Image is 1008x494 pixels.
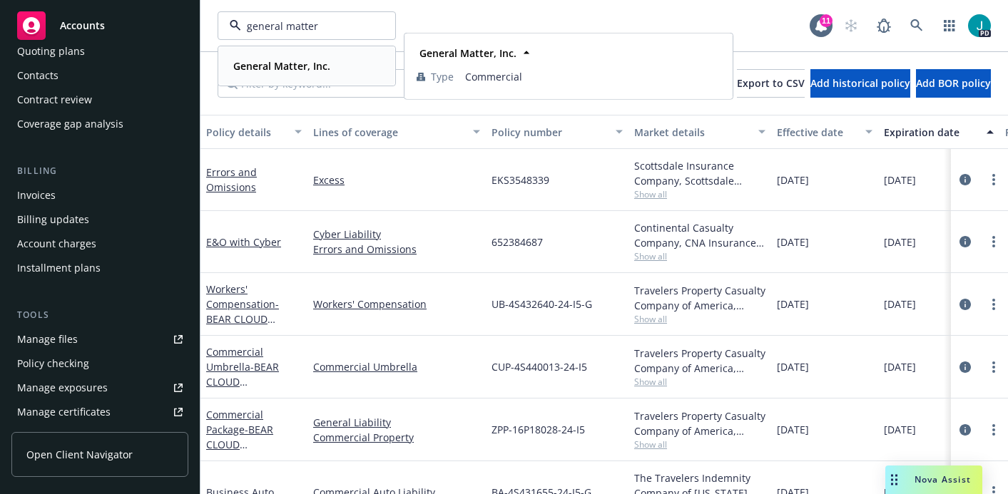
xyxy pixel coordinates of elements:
a: circleInformation [957,421,974,438]
div: Manage certificates [17,401,111,423]
a: Invoices [11,184,188,207]
a: more [985,233,1002,250]
button: Effective date [771,115,878,149]
div: Invoices [17,184,56,207]
div: Drag to move [885,465,903,494]
span: [DATE] [777,297,809,312]
div: Installment plans [17,257,101,279]
a: General Liability [313,415,480,430]
div: Lines of coverage [313,125,464,140]
a: Commercial Package [206,408,284,481]
span: [DATE] [884,422,916,437]
button: Lines of coverage [307,115,486,149]
button: Add BOR policy [916,69,991,98]
a: Manage certificates [11,401,188,423]
button: Market details [628,115,771,149]
span: [DATE] [884,297,916,312]
a: Report a Bug [870,11,898,40]
span: Show all [634,313,765,325]
a: Commercial Umbrella [313,359,480,374]
div: Contacts [17,64,58,87]
a: more [985,359,1002,376]
div: Policy checking [17,352,89,375]
div: Expiration date [884,125,978,140]
a: Workers' Compensation [206,282,284,356]
button: Expiration date [878,115,999,149]
div: Contract review [17,88,92,111]
img: photo [968,14,991,37]
a: Switch app [935,11,964,40]
div: 11 [820,14,833,27]
div: Continental Casualty Company, CNA Insurance, Amwins [634,220,765,250]
a: Installment plans [11,257,188,279]
div: Scottsdale Insurance Company, Scottsdale Insurance Company (Nationwide), Amwins [634,158,765,188]
button: Policy number [486,115,628,149]
button: Policy details [200,115,307,149]
span: Type [431,69,454,84]
button: Nova Assist [885,465,982,494]
a: circleInformation [957,233,974,250]
a: Account charges [11,232,188,255]
div: Travelers Property Casualty Company of America, Travelers Insurance [634,346,765,376]
span: [DATE] [777,235,809,249]
a: Commercial Umbrella [206,345,284,418]
div: Policy number [492,125,607,140]
a: Accounts [11,6,188,46]
a: Billing updates [11,208,188,231]
a: circleInformation [957,171,974,188]
span: ZPP-16P18028-24-I5 [492,422,585,437]
span: - BEAR CLOUD TECHNOLOGIES, INC [206,423,284,481]
span: [DATE] [777,422,809,437]
span: [DATE] [884,235,916,249]
span: Show all [634,376,765,388]
a: circleInformation [957,359,974,376]
div: Coverage gap analysis [17,113,123,135]
a: circleInformation [957,296,974,313]
div: Billing [11,164,188,178]
div: Manage exposures [17,376,108,399]
a: E&O with Cyber [206,235,281,249]
span: [DATE] [777,173,809,187]
a: Quoting plans [11,40,188,63]
a: Manage files [11,328,188,351]
button: Export to CSV [737,69,805,98]
span: Add historical policy [810,76,910,90]
strong: General Matter, Inc. [233,59,330,73]
div: Travelers Property Casualty Company of America, Travelers Insurance [634,283,765,313]
div: Account charges [17,232,96,255]
div: Billing updates [17,208,89,231]
a: Manage exposures [11,376,188,399]
a: Coverage gap analysis [11,113,188,135]
a: Errors and Omissions [313,242,480,257]
input: Filter by keyword [241,19,367,34]
span: UB-4S432640-24-I5-G [492,297,592,312]
span: EKS3548339 [492,173,549,187]
a: Contract review [11,88,188,111]
a: Start snowing [837,11,865,40]
span: [DATE] [884,173,916,187]
a: Cyber Liability [313,227,480,242]
span: Nova Assist [915,473,971,485]
span: Export to CSV [737,76,805,90]
a: Policy checking [11,352,188,375]
span: Show all [634,438,765,451]
span: Show all [634,250,765,262]
span: Show all [634,188,765,200]
a: Search [902,11,931,40]
div: Tools [11,308,188,322]
div: Policy details [206,125,286,140]
a: Excess [313,173,480,187]
a: Workers' Compensation [313,297,480,312]
a: more [985,296,1002,313]
div: Effective date [777,125,857,140]
span: Accounts [60,20,105,31]
div: Travelers Property Casualty Company of America, Travelers Insurance [634,408,765,438]
div: Manage files [17,328,78,351]
span: 652384687 [492,235,543,249]
span: CUP-4S440013-24-I5 [492,359,587,374]
div: Quoting plans [17,40,85,63]
a: Errors and Omissions [206,165,257,194]
a: more [985,171,1002,188]
a: Commercial Property [313,430,480,445]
